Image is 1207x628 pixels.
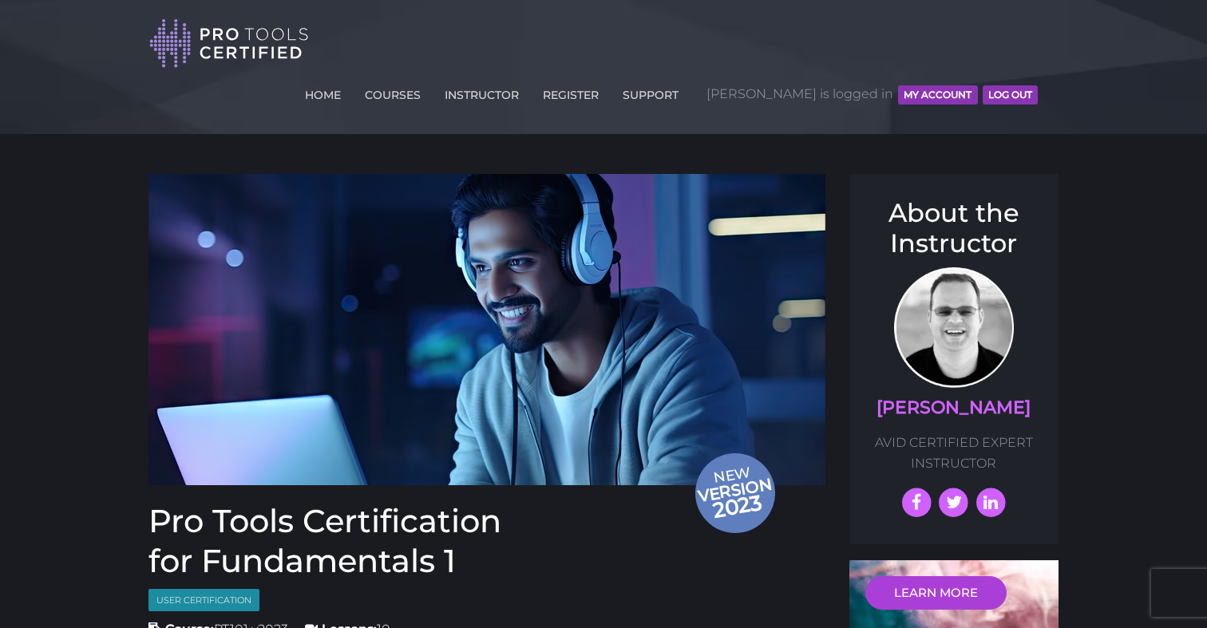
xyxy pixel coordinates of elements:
a: INSTRUCTOR [441,79,523,105]
h1: Pro Tools Certification for Fundamentals 1 [148,501,825,581]
a: HOME [301,79,345,105]
span: New [695,463,779,525]
button: MY ACCOUNT [898,85,977,105]
span: [PERSON_NAME] is logged in [706,70,1038,118]
a: COURSES [361,79,425,105]
a: Newversion 2023 [148,174,825,485]
h3: About the Instructor [865,198,1043,259]
img: Pro Tools Certified Logo [149,18,309,69]
img: AVID Expert Instructor, Professor Scott Beckett profile photo [894,267,1014,388]
span: version [695,479,774,500]
a: [PERSON_NAME] [877,397,1031,418]
a: REGISTER [539,79,603,105]
img: Pro tools certified Fundamentals 1 Course cover [148,174,825,485]
a: SUPPORT [619,79,683,105]
span: 2023 [696,487,779,526]
span: User Certification [148,589,259,612]
button: Log Out [983,85,1038,105]
p: AVID CERTIFIED EXPERT INSTRUCTOR [865,432,1043,473]
a: LEARN MORE [865,576,1007,610]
